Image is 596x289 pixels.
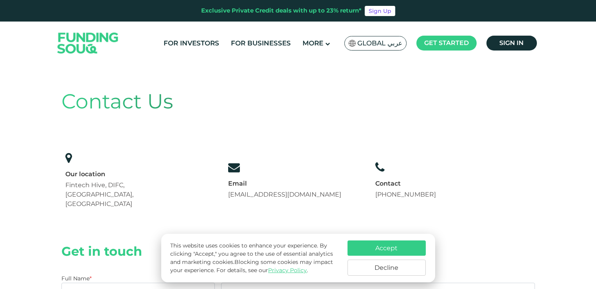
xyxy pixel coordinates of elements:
[365,6,395,16] a: Sign Up
[61,86,535,117] div: Contact Us
[229,37,293,50] a: For Businesses
[499,39,524,47] span: Sign in
[375,191,436,198] a: [PHONE_NUMBER]
[65,181,133,208] span: Fintech Hive, DIFC, [GEOGRAPHIC_DATA], [GEOGRAPHIC_DATA]
[170,242,339,275] p: This website uses cookies to enhance your experience. By clicking "Accept," you agree to the use ...
[201,6,362,15] div: Exclusive Private Credit deals with up to 23% return*
[424,39,469,47] span: Get started
[216,267,308,274] span: For details, see our .
[268,267,307,274] a: Privacy Policy
[486,36,537,51] a: Sign in
[61,275,92,282] label: Full Name
[61,244,535,259] h2: Get in touch
[348,260,426,276] button: Decline
[170,258,333,274] span: Blocking some cookies may impact your experience.
[349,40,356,47] img: SA Flag
[357,39,402,48] span: Global عربي
[65,170,194,179] div: Our location
[228,191,341,198] a: [EMAIL_ADDRESS][DOMAIN_NAME]
[228,179,341,188] div: Email
[303,39,323,47] span: More
[162,37,221,50] a: For Investors
[375,179,436,188] div: Contact
[50,23,126,63] img: Logo
[348,240,426,256] button: Accept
